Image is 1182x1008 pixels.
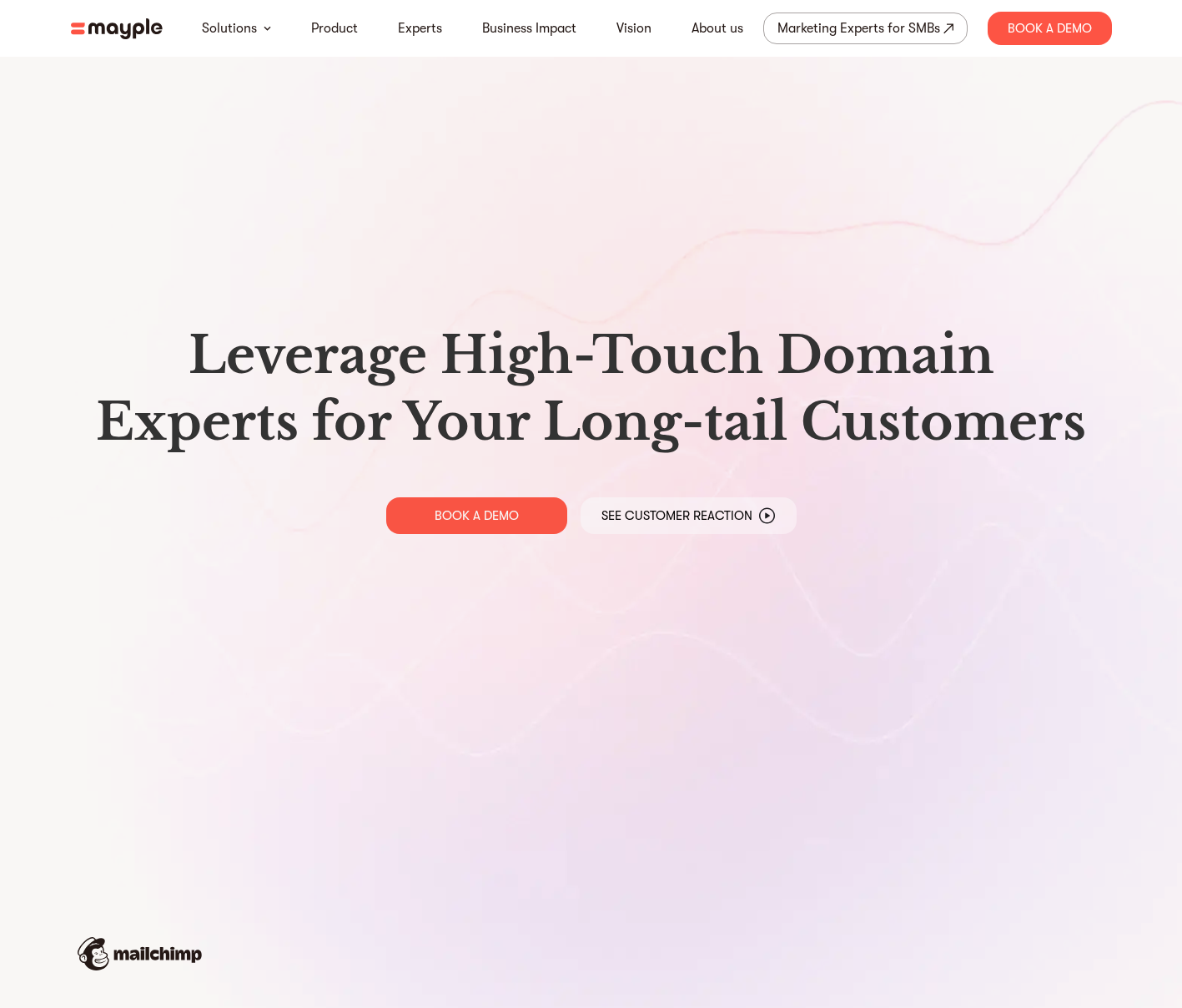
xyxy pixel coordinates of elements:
a: Business Impact [482,18,576,38]
p: See Customer Reaction [601,507,752,524]
a: BOOK A DEMO [386,497,567,534]
h1: Leverage High-Touch Domain Experts for Your Long-tail Customers [84,322,1099,456]
a: Marketing Experts for SMBs [763,13,968,44]
a: About us [692,18,743,38]
img: mayple-logo [71,18,163,39]
div: Book A Demo [988,12,1112,45]
a: Product [311,18,358,38]
a: Vision [616,18,651,38]
div: Marketing Experts for SMBs [777,17,940,40]
img: mailchimp-logo [78,937,202,970]
p: BOOK A DEMO [435,507,519,524]
a: See Customer Reaction [581,497,797,534]
img: arrow-down [264,26,271,31]
a: Experts [398,18,442,38]
a: Solutions [202,18,257,38]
